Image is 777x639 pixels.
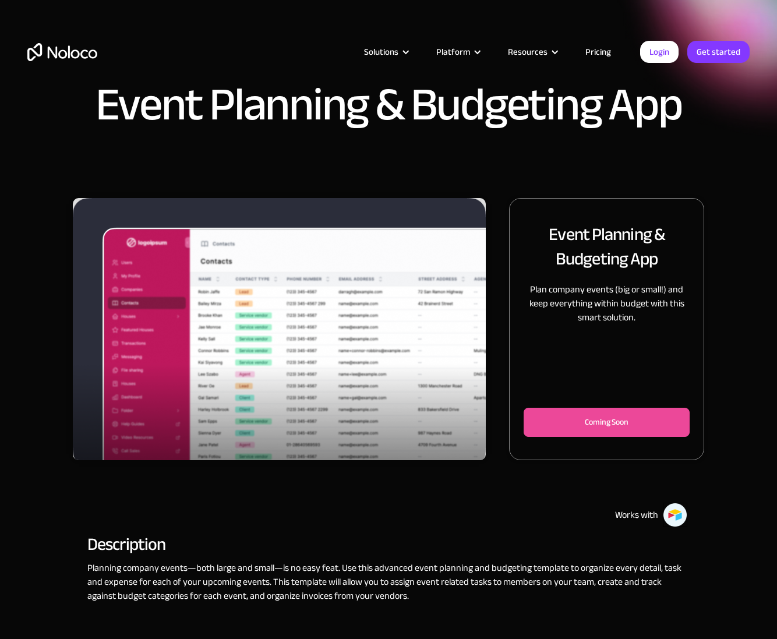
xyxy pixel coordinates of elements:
[615,508,658,522] div: Works with
[422,44,493,59] div: Platform
[543,415,670,429] div: Coming Soon
[571,44,626,59] a: Pricing
[349,44,422,59] div: Solutions
[73,198,486,460] div: 1 of 3
[73,198,486,460] div: carousel
[87,561,690,603] p: Planning company events—both large and small—is no easy feat. Use this advanced event planning an...
[687,41,750,63] a: Get started
[524,283,690,324] p: Plan company events (big or small!) and keep everything within budget with this smart solution.
[508,44,548,59] div: Resources
[87,539,690,549] h2: Description
[96,82,682,128] h1: Event Planning & Budgeting App
[493,44,571,59] div: Resources
[27,43,97,61] a: home
[364,44,398,59] div: Solutions
[436,44,470,59] div: Platform
[640,41,679,63] a: Login
[663,503,687,527] img: Airtable
[524,222,690,271] h2: Event Planning & Budgeting App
